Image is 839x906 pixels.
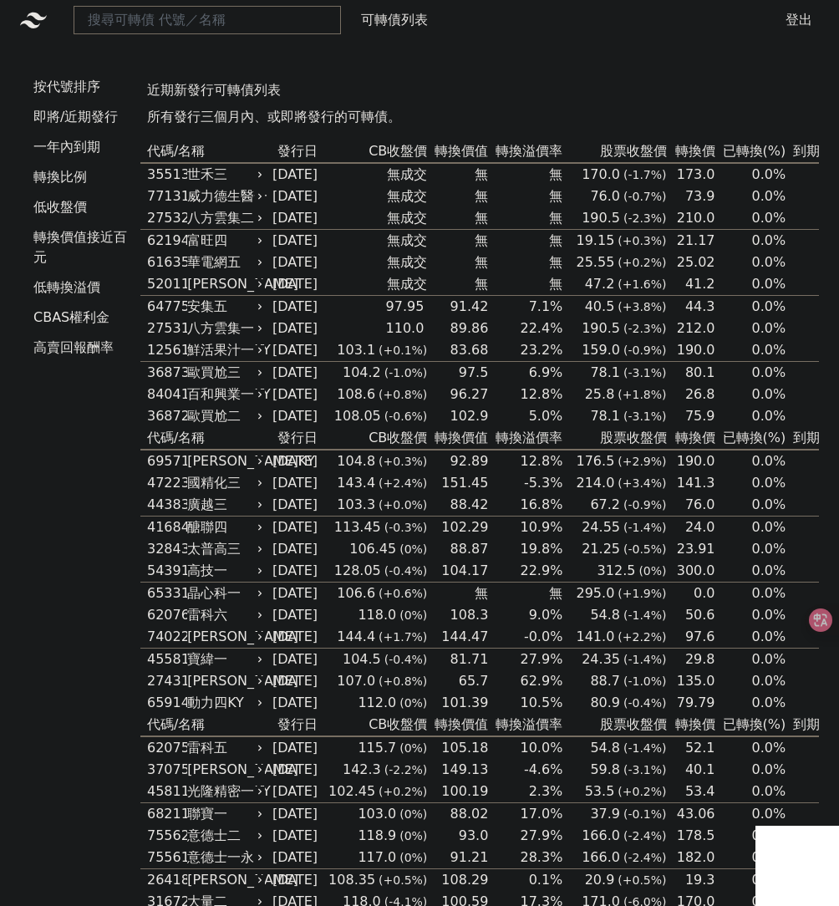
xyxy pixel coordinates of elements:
[140,140,266,163] th: 代碼/名稱
[361,12,428,28] a: 可轉債列表
[428,384,489,405] td: 96.27
[668,626,716,649] td: 97.6
[339,649,384,669] div: 104.5
[187,231,259,251] div: 富旺四
[187,208,259,228] div: 八方雲集二
[387,166,427,182] span: 無成交
[623,696,667,710] span: (-0.4%)
[428,560,489,583] td: 104.17
[618,234,666,247] span: (+0.3%)
[618,476,666,490] span: (+3.4%)
[428,517,489,539] td: 102.29
[668,649,716,671] td: 29.8
[187,693,259,713] div: 動力四KY
[573,473,618,493] div: 214.0
[623,674,667,688] span: (-1.0%)
[668,230,716,252] td: 21.17
[379,388,427,401] span: (+0.8%)
[428,339,489,362] td: 83.68
[489,626,563,649] td: -0.0%
[716,538,787,560] td: 0.0%
[379,587,427,600] span: (+0.6%)
[668,339,716,362] td: 190.0
[716,583,787,605] td: 0.0%
[266,714,324,736] th: 發行日
[333,451,379,471] div: 104.8
[266,649,324,671] td: [DATE]
[716,649,787,671] td: 0.0%
[27,77,134,97] li: 按代號排序
[387,210,427,226] span: 無成交
[587,605,623,625] div: 54.8
[668,604,716,626] td: 50.6
[716,252,787,273] td: 0.0%
[573,627,618,647] div: 141.0
[187,451,259,471] div: [PERSON_NAME]KY
[475,210,488,226] span: 無
[489,494,563,517] td: 16.8%
[333,340,379,360] div: 103.1
[716,296,787,318] td: 0.0%
[668,163,716,186] td: 173.0
[668,140,716,163] th: 轉換價
[147,495,183,515] div: 44383
[324,427,428,450] th: CB收盤價
[489,384,563,405] td: 12.8%
[187,384,259,405] div: 百和興業一KY
[266,604,324,626] td: [DATE]
[623,211,667,225] span: (-2.3%)
[489,140,563,163] th: 轉換溢價率
[716,472,787,494] td: 0.0%
[27,107,134,127] li: 即將/近期發行
[668,583,716,605] td: 0.0
[623,653,667,666] span: (-1.4%)
[716,140,787,163] th: 已轉換(%)
[147,473,183,493] div: 47223
[266,583,324,605] td: [DATE]
[428,140,489,163] th: 轉換價值
[668,296,716,318] td: 44.3
[428,427,489,450] th: 轉換價值
[716,384,787,405] td: 0.0%
[187,583,259,603] div: 晶心科一
[27,137,134,157] li: 一年內到期
[428,405,489,427] td: 102.9
[266,626,324,649] td: [DATE]
[187,649,259,669] div: 寶緯一
[187,561,259,581] div: 高技一
[354,605,399,625] div: 118.0
[618,587,666,600] span: (+1.9%)
[489,604,563,626] td: 9.0%
[27,334,134,361] a: 高賣回報酬率
[475,232,488,248] span: 無
[716,450,787,472] td: 0.0%
[27,227,134,267] li: 轉換價值接近百元
[27,164,134,191] a: 轉換比例
[428,714,489,736] th: 轉換價值
[266,163,324,186] td: [DATE]
[266,472,324,494] td: [DATE]
[266,384,324,405] td: [DATE]
[27,224,134,271] a: 轉換價值接近百元
[587,495,623,515] div: 67.2
[384,410,428,423] span: (-0.6%)
[668,273,716,296] td: 41.2
[668,207,716,230] td: 210.0
[147,517,183,537] div: 41684
[147,274,183,294] div: 52011
[668,560,716,583] td: 300.0
[387,188,427,204] span: 無成交
[623,542,667,556] span: (-0.5%)
[716,670,787,692] td: 0.0%
[716,273,787,296] td: 0.0%
[266,560,324,583] td: [DATE]
[266,140,324,163] th: 發行日
[266,405,324,427] td: [DATE]
[147,693,183,713] div: 65914
[147,561,183,581] div: 54391
[668,186,716,207] td: 73.9
[266,494,324,517] td: [DATE]
[379,344,427,357] span: (+0.1%)
[187,539,259,559] div: 太普高三
[489,318,563,339] td: 22.4%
